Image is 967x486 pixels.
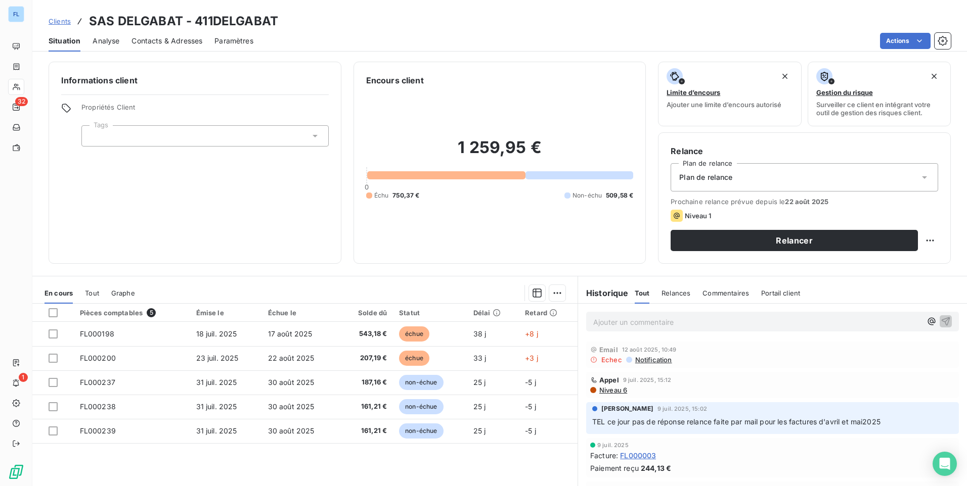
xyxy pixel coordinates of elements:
[392,191,419,200] span: 750,37 €
[268,329,313,338] span: 17 août 2025
[80,308,184,317] div: Pièces comptables
[90,131,98,140] input: Ajouter une valeur
[634,356,672,364] span: Notification
[399,423,443,439] span: non-échue
[399,326,429,342] span: échue
[473,426,486,435] span: 25 j
[49,16,71,26] a: Clients
[473,354,487,362] span: 33 j
[816,101,942,117] span: Surveiller ce client en intégrant votre outil de gestion des risques client.
[345,309,387,317] div: Solde dû
[933,452,957,476] div: Open Intercom Messenger
[667,101,781,109] span: Ajouter une limite d’encours autorisé
[525,378,536,386] span: -5 j
[399,375,443,390] span: non-échue
[679,172,732,182] span: Plan de relance
[268,354,315,362] span: 22 août 2025
[473,378,486,386] span: 25 j
[268,309,333,317] div: Échue le
[268,426,315,435] span: 30 août 2025
[671,230,918,251] button: Relancer
[345,426,387,436] span: 161,21 €
[196,309,256,317] div: Émise le
[702,289,749,297] span: Commentaires
[671,145,938,157] h6: Relance
[599,346,618,354] span: Email
[80,354,116,362] span: FL000200
[365,183,369,191] span: 0
[49,17,71,25] span: Clients
[196,426,237,435] span: 31 juil. 2025
[196,329,237,338] span: 18 juil. 2025
[85,289,99,297] span: Tout
[590,450,618,461] span: Facture :
[196,402,237,411] span: 31 juil. 2025
[597,442,629,448] span: 9 juil. 2025
[592,417,881,426] span: TEL ce jour pas de réponse relance faite par mail pour les factures d'avril et mai2025
[671,198,938,206] span: Prochaine relance prévue depuis le
[785,198,828,206] span: 22 août 2025
[473,309,513,317] div: Délai
[601,404,653,413] span: [PERSON_NAME]
[816,88,873,96] span: Gestion du risque
[268,402,315,411] span: 30 août 2025
[366,74,424,86] h6: Encours client
[622,347,677,353] span: 12 août 2025, 10:49
[399,309,461,317] div: Statut
[80,329,114,338] span: FL000198
[214,36,253,46] span: Paramètres
[658,62,801,126] button: Limite d’encoursAjouter une limite d’encours autorisé
[196,354,239,362] span: 23 juil. 2025
[657,406,707,412] span: 9 juil. 2025, 15:02
[345,377,387,387] span: 187,16 €
[667,88,720,96] span: Limite d’encours
[525,426,536,435] span: -5 j
[635,289,650,297] span: Tout
[89,12,278,30] h3: SAS DELGABAT - 411DELGABAT
[268,378,315,386] span: 30 août 2025
[399,351,429,366] span: échue
[131,36,202,46] span: Contacts & Adresses
[808,62,951,126] button: Gestion du risqueSurveiller ce client en intégrant votre outil de gestion des risques client.
[641,463,671,473] span: 244,13 €
[473,329,487,338] span: 38 j
[606,191,633,200] span: 509,58 €
[80,378,115,386] span: FL000237
[15,97,28,106] span: 32
[525,309,572,317] div: Retard
[93,36,119,46] span: Analyse
[601,356,622,364] span: Echec
[880,33,931,49] button: Actions
[345,402,387,412] span: 161,21 €
[80,402,116,411] span: FL000238
[578,287,629,299] h6: Historique
[111,289,135,297] span: Graphe
[590,463,639,473] span: Paiement reçu
[345,329,387,339] span: 543,18 €
[473,402,486,411] span: 25 j
[49,36,80,46] span: Situation
[61,74,329,86] h6: Informations client
[525,329,538,338] span: +8 j
[81,103,329,117] span: Propriétés Client
[620,450,656,461] span: FL000003
[374,191,389,200] span: Échu
[366,137,634,168] h2: 1 259,95 €
[45,289,73,297] span: En cours
[662,289,690,297] span: Relances
[685,212,711,220] span: Niveau 1
[8,99,24,115] a: 32
[598,386,627,394] span: Niveau 6
[599,376,619,384] span: Appel
[147,308,156,317] span: 5
[19,373,28,382] span: 1
[399,399,443,414] span: non-échue
[525,354,538,362] span: +3 j
[8,6,24,22] div: FL
[761,289,800,297] span: Portail client
[573,191,602,200] span: Non-échu
[196,378,237,386] span: 31 juil. 2025
[345,353,387,363] span: 207,19 €
[80,426,116,435] span: FL000239
[8,464,24,480] img: Logo LeanPay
